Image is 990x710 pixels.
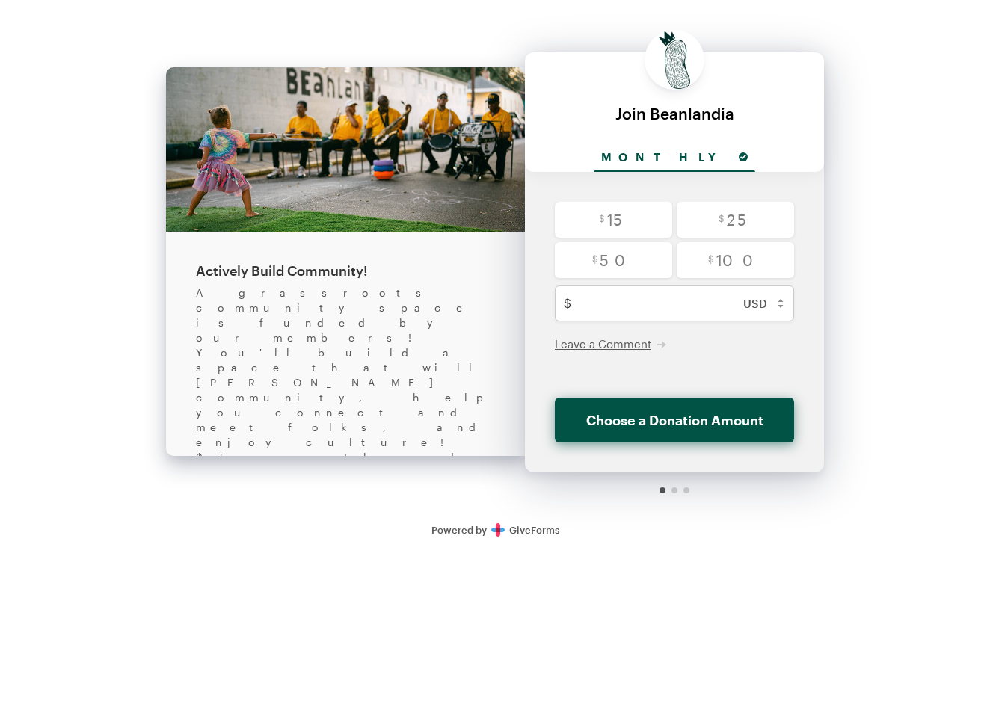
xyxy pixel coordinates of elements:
[555,398,794,442] button: Choose a Donation Amount
[196,285,495,555] div: A grassroots community space is funded by our members! You'll build a space that will [PERSON_NAM...
[555,336,666,351] button: Leave a Comment
[166,67,525,232] img: 241008KRBblockparty_450.jpg
[196,262,495,280] div: Actively Build Community!
[431,524,559,536] a: Secure DonationsPowered byGiveForms
[555,337,651,351] span: Leave a Comment
[540,105,809,122] div: Join Beanlandia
